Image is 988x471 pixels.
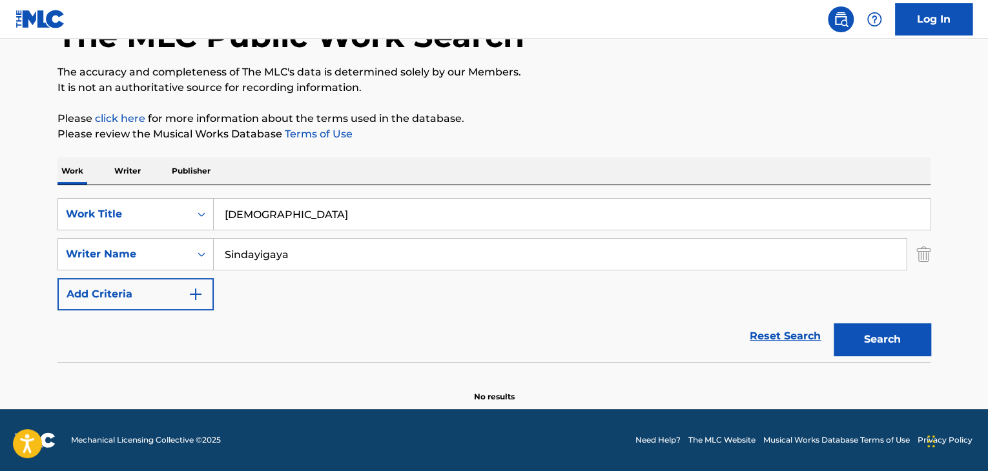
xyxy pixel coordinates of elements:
p: It is not an authoritative source for recording information. [57,80,931,95]
a: click here [95,112,145,125]
a: Log In [895,3,973,35]
p: Publisher [168,157,214,185]
span: Mechanical Licensing Collective © 2025 [71,434,221,446]
img: Delete Criterion [916,238,931,270]
a: Privacy Policy [918,434,973,446]
button: Add Criteria [57,278,214,310]
div: Writer Name [66,246,182,262]
img: help [867,12,882,27]
img: 9d2ae6d4665cec9f34b9.svg [188,286,203,302]
a: Need Help? [635,434,681,446]
form: Search Form [57,198,931,362]
div: Drag [927,422,935,461]
a: Reset Search [743,322,827,350]
div: Help [861,6,887,32]
img: MLC Logo [15,10,65,28]
p: Please review the Musical Works Database [57,126,931,142]
a: Public Search [828,6,854,32]
p: Please for more information about the terms used in the database. [57,111,931,126]
iframe: Chat Widget [923,409,988,471]
img: logo [15,432,56,448]
a: Musical Works Database Terms of Use [763,434,910,446]
p: Writer [110,157,145,185]
a: The MLC Website [688,434,756,446]
div: Work Title [66,206,182,222]
button: Search [834,323,931,356]
p: Work [57,157,87,185]
p: No results [474,376,515,403]
a: Terms of Use [282,128,353,140]
p: The accuracy and completeness of The MLC's data is determined solely by our Members. [57,65,931,80]
img: search [833,12,849,27]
